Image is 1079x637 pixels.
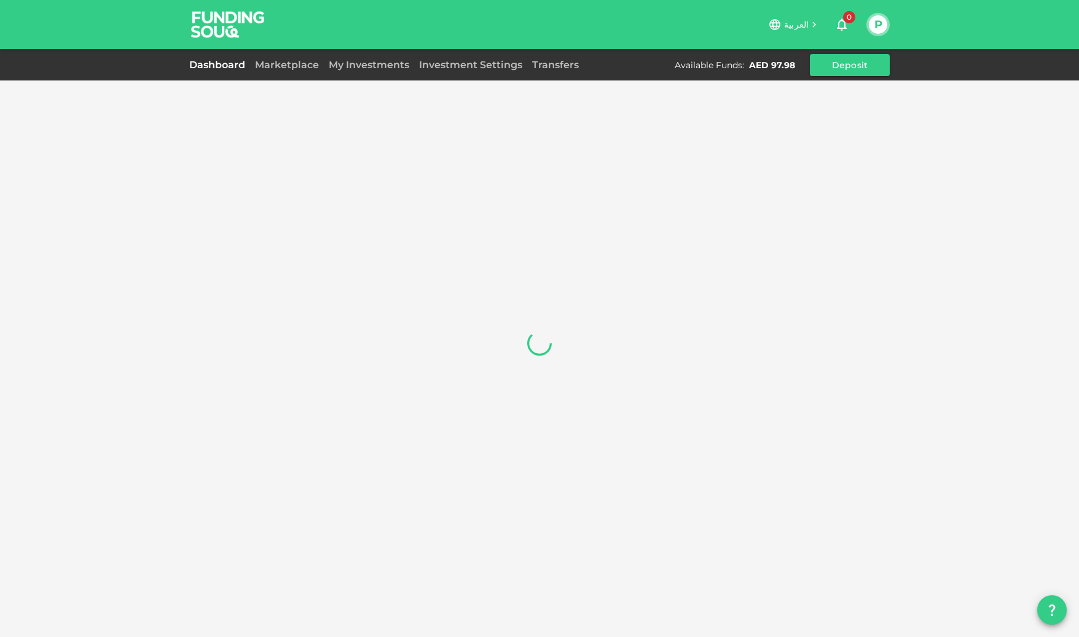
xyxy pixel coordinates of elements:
[830,12,854,37] button: 0
[810,54,890,76] button: Deposit
[189,59,250,71] a: Dashboard
[749,59,795,71] div: AED 97.98
[250,59,324,71] a: Marketplace
[869,15,887,34] button: P
[675,59,744,71] div: Available Funds :
[324,59,414,71] a: My Investments
[414,59,527,71] a: Investment Settings
[843,11,855,23] span: 0
[1037,595,1067,625] button: question
[527,59,584,71] a: Transfers
[784,19,809,30] span: العربية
